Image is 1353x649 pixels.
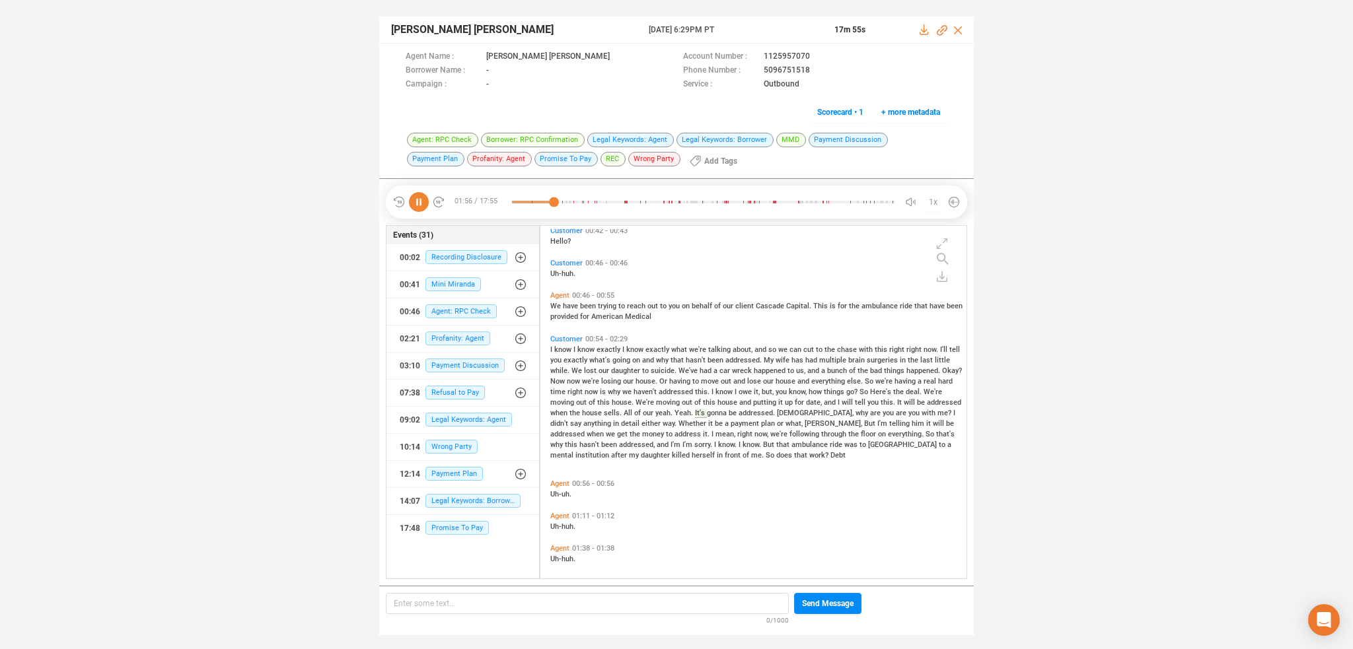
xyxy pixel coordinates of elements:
span: to [642,366,651,375]
span: addressed. [739,409,777,417]
span: say [570,419,583,428]
span: this. [695,388,712,396]
span: what's [589,356,612,364]
span: car [719,366,732,375]
span: exactly [564,356,589,364]
span: go? [846,388,859,396]
span: bunch [827,366,849,375]
span: to [692,377,701,386]
span: sorry. [694,440,714,449]
span: little [935,356,950,364]
span: telling [889,419,912,428]
span: be [729,409,739,417]
span: out [682,398,694,407]
span: Add Tags [704,151,737,172]
span: while. [550,366,571,375]
span: been [580,302,598,310]
span: All [624,409,634,417]
span: that [671,356,686,364]
span: + more metadata [881,102,940,123]
span: tell [949,345,960,354]
span: how [809,388,824,396]
span: you [867,398,881,407]
div: 02:21 [400,328,420,349]
span: following [789,430,821,438]
span: be [917,398,927,407]
span: and [824,398,838,407]
span: hasn't [579,440,601,449]
span: out [721,377,733,386]
span: else. [847,377,865,386]
span: right [889,345,906,354]
span: Mini Miranda [425,277,481,291]
span: the [849,302,861,310]
span: it. [703,430,712,438]
span: I [739,440,743,449]
span: I [622,345,626,354]
span: our [643,409,655,417]
span: This [813,302,830,310]
span: had [805,356,819,364]
span: We're [636,398,656,407]
span: and [807,366,821,375]
span: about, [733,345,754,354]
span: me? [937,409,953,417]
span: be [946,419,954,428]
span: anything [583,419,613,428]
span: we're [770,430,789,438]
span: house. [636,377,659,386]
span: out [647,302,660,310]
span: things [884,366,906,375]
span: of [849,366,858,375]
span: we [622,388,634,396]
span: Profanity: Agent [425,331,490,345]
span: provided [550,312,580,321]
span: happened [754,366,787,375]
span: you [883,409,896,417]
span: out [576,398,589,407]
span: or [777,419,786,428]
span: of [589,398,597,407]
span: know [715,388,735,396]
span: that's [936,430,955,438]
span: reach [627,302,647,310]
span: has [791,356,805,364]
span: this. [881,398,897,407]
span: hasn't [686,356,708,364]
span: a [821,366,827,375]
span: losing [601,377,623,386]
span: last [920,356,935,364]
span: us, [796,366,807,375]
span: date, [806,398,824,407]
span: Agent: RPC Check [425,304,497,318]
span: and [797,377,811,386]
span: Medical [625,312,651,321]
span: talking [708,345,733,354]
div: 10:14 [400,436,420,458]
span: Legal Keywords: Agent [425,413,512,427]
span: right [567,388,585,396]
span: when [550,409,569,417]
button: 1x [924,193,942,211]
span: I [712,430,715,438]
span: exactly [597,345,622,354]
span: and [754,345,768,354]
span: hard [938,377,953,386]
button: + more metadata [874,102,947,123]
span: tell [855,398,867,407]
button: 10:14Wrong Party [386,434,539,460]
span: I'm [877,419,889,428]
span: I [735,388,739,396]
span: ride [830,440,844,449]
span: detail [621,419,641,428]
span: the [630,430,642,438]
span: had [700,366,713,375]
span: We [550,302,563,310]
span: been [947,302,963,310]
span: it [708,419,715,428]
span: behalf [692,302,714,310]
span: are [870,409,883,417]
span: the [824,345,837,354]
span: on [878,430,888,438]
span: We've [678,366,700,375]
